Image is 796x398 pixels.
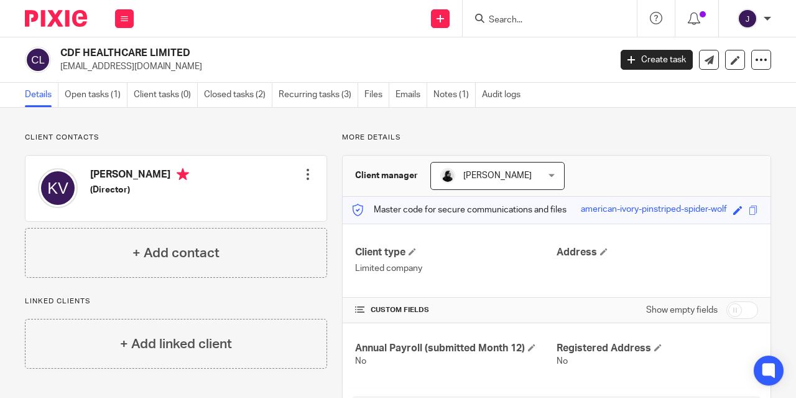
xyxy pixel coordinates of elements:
[557,246,758,259] h4: Address
[177,168,189,181] i: Primary
[132,244,220,263] h4: + Add contact
[204,83,272,107] a: Closed tasks (2)
[25,133,327,143] p: Client contacts
[279,83,358,107] a: Recurring tasks (3)
[364,83,389,107] a: Files
[25,83,58,107] a: Details
[25,47,51,73] img: svg%3E
[355,342,557,355] h4: Annual Payroll (submitted Month 12)
[355,246,557,259] h4: Client type
[355,357,366,366] span: No
[557,342,758,355] h4: Registered Address
[120,334,232,354] h4: + Add linked client
[355,169,418,182] h3: Client manager
[60,60,602,73] p: [EMAIL_ADDRESS][DOMAIN_NAME]
[463,171,532,180] span: [PERSON_NAME]
[90,168,189,184] h4: [PERSON_NAME]
[738,9,757,29] img: svg%3E
[482,83,527,107] a: Audit logs
[581,203,727,217] div: american-ivory-pinstriped-spider-wolf
[65,83,127,107] a: Open tasks (1)
[396,83,427,107] a: Emails
[38,168,78,208] img: svg%3E
[25,10,87,27] img: Pixie
[355,262,557,275] p: Limited company
[488,15,599,26] input: Search
[342,133,771,143] p: More details
[621,50,693,70] a: Create task
[134,83,198,107] a: Client tasks (0)
[25,296,327,306] p: Linked clients
[60,47,494,60] h2: CDF HEALTHCARE LIMITED
[90,184,189,196] h5: (Director)
[352,204,567,216] p: Master code for secure communications and files
[355,305,557,315] h4: CUSTOM FIELDS
[440,168,455,183] img: PHOTO-2023-03-20-11-06-28%203.jpg
[433,83,476,107] a: Notes (1)
[557,357,568,366] span: No
[646,304,718,316] label: Show empty fields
